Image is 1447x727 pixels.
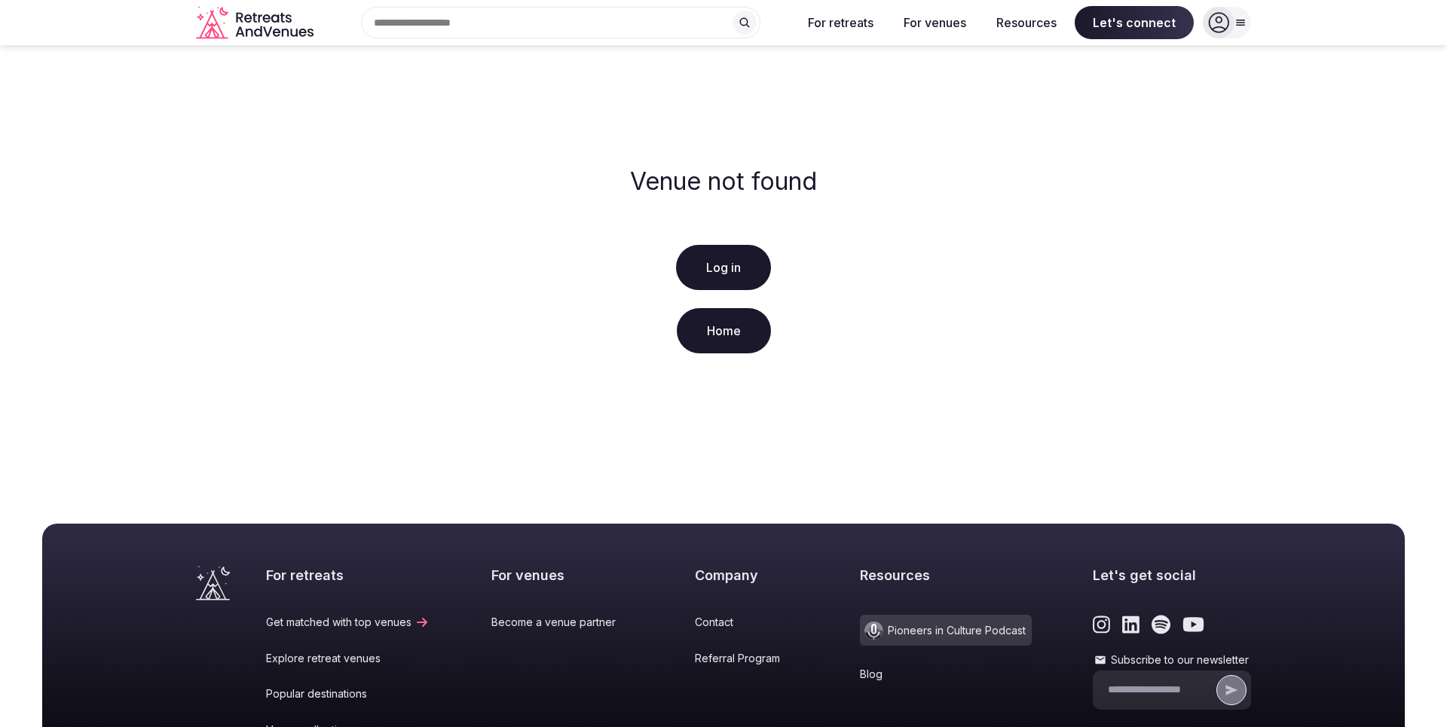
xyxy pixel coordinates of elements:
[266,615,430,630] a: Get matched with top venues
[860,615,1032,646] a: Pioneers in Culture Podcast
[860,667,1032,682] a: Blog
[266,566,430,585] h2: For retreats
[796,6,886,39] button: For retreats
[196,6,317,40] svg: Retreats and Venues company logo
[266,651,430,666] a: Explore retreat venues
[491,566,634,585] h2: For venues
[860,566,1032,585] h2: Resources
[630,167,817,196] h2: Venue not found
[196,566,230,600] a: Visit the homepage
[1093,615,1110,634] a: Link to the retreats and venues Instagram page
[1122,615,1140,634] a: Link to the retreats and venues LinkedIn page
[695,651,798,666] a: Referral Program
[1152,615,1170,634] a: Link to the retreats and venues Spotify page
[1075,6,1194,39] span: Let's connect
[1182,615,1204,634] a: Link to the retreats and venues Youtube page
[676,245,771,290] a: Log in
[266,686,430,701] a: Popular destinations
[892,6,978,39] button: For venues
[695,615,798,630] a: Contact
[1093,652,1251,667] label: Subscribe to our newsletter
[677,308,771,353] a: Home
[1093,566,1251,585] h2: Let's get social
[196,6,317,40] a: Visit the homepage
[695,566,798,585] h2: Company
[491,615,634,630] a: Become a venue partner
[984,6,1069,39] button: Resources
